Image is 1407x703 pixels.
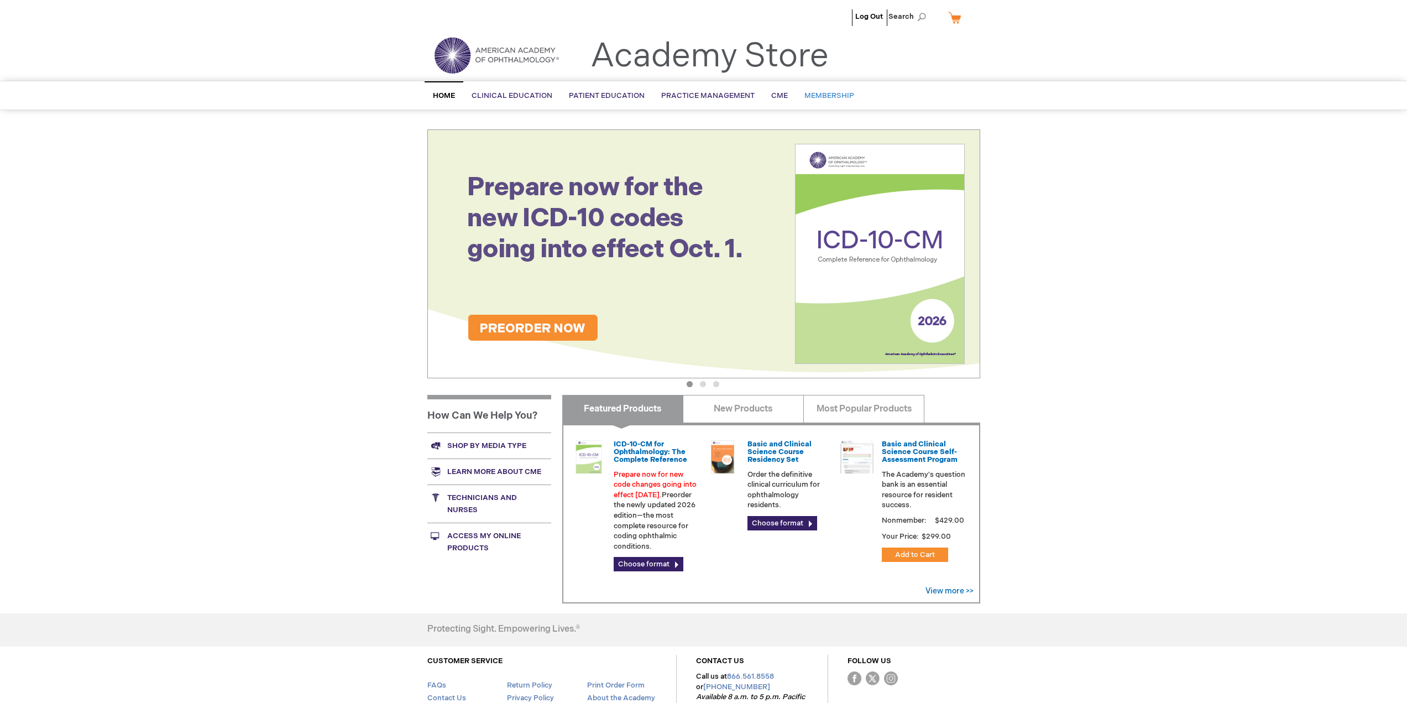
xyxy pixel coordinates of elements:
span: Clinical Education [472,91,552,100]
a: Most Popular Products [803,395,924,423]
p: The Academy's question bank is an essential resource for resident success. [882,470,966,511]
a: Privacy Policy [507,694,554,702]
button: Add to Cart [882,548,948,562]
a: 866.561.8558 [727,672,774,681]
button: 1 of 3 [687,381,693,387]
img: Twitter [866,671,880,685]
span: Add to Cart [895,550,935,559]
a: Academy Store [590,37,829,76]
a: Technicians and nurses [427,485,551,523]
button: 3 of 3 [713,381,719,387]
span: $299.00 [920,532,953,541]
img: 02850963u_47.png [706,440,739,473]
a: Contact Us [427,694,466,702]
a: Return Policy [507,681,552,690]
strong: Nonmember: [882,514,927,528]
img: Facebook [848,671,861,685]
span: $429.00 [933,516,966,525]
span: Practice Management [661,91,755,100]
a: Log Out [855,12,883,21]
img: 0120008u_42.png [572,440,605,473]
span: Search [888,6,930,28]
span: Patient Education [569,91,645,100]
a: About the Academy [587,694,655,702]
a: Shop by media type [427,433,551,459]
a: New Products [683,395,804,423]
img: instagram [884,671,898,685]
img: bcscself_20.jpg [840,440,874,473]
a: Basic and Clinical Science Course Self-Assessment Program [882,440,958,465]
a: ICD-10-CM for Ophthalmology: The Complete Reference [614,440,687,465]
p: Preorder the newly updated 2026 edition—the most complete resource for coding ophthalmic conditions. [614,470,698,552]
button: 2 of 3 [700,381,706,387]
h1: How Can We Help You? [427,395,551,433]
strong: Your Price: [882,532,919,541]
span: Home [433,91,455,100]
a: FAQs [427,681,446,690]
span: Membership [804,91,854,100]
a: Choose format [747,516,817,530]
a: FOLLOW US [848,657,891,665]
a: CONTACT US [696,657,744,665]
a: CUSTOMER SERVICE [427,657,503,665]
font: Prepare now for new code changes going into effect [DATE]. [614,470,697,499]
span: CME [771,91,788,100]
p: Order the definitive clinical curriculum for ophthalmology residents. [747,470,831,511]
h4: Protecting Sight. Empowering Lives.® [427,624,580,634]
a: Choose format [614,557,683,571]
a: Featured Products [562,395,683,423]
a: View more >> [925,586,974,596]
a: [PHONE_NUMBER] [703,683,770,691]
a: Print Order Form [587,681,645,690]
a: Access My Online Products [427,523,551,561]
a: Learn more about CME [427,459,551,485]
a: Basic and Clinical Science Course Residency Set [747,440,812,465]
